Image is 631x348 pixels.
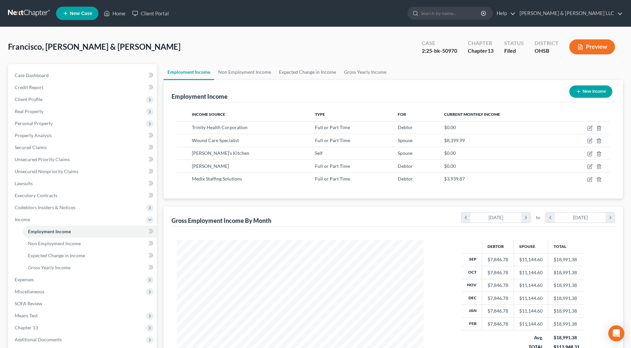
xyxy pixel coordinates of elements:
[15,84,43,90] span: Credit Report
[444,112,500,117] span: Current Monthly Income
[462,279,482,292] th: Nov
[28,253,85,258] span: Expected Change in Income
[548,305,585,317] td: $18,991.38
[398,150,412,156] span: Spouse
[462,317,482,330] th: Feb
[15,96,42,102] span: Client Profile
[9,165,157,178] a: Unsecured Nonpriority Claims
[9,178,157,190] a: Lawsuits
[548,279,585,292] td: $18,991.38
[468,39,494,47] div: Chapter
[519,308,543,314] div: $11,144.60
[15,132,52,138] span: Property Analysis
[28,265,70,270] span: Gross Yearly Income
[514,240,548,253] th: Spouse
[608,325,624,341] div: Open Intercom Messenger
[548,292,585,305] td: $18,991.38
[504,39,524,47] div: Status
[15,313,38,318] span: Means Test
[340,64,390,80] a: Gross Yearly Income
[315,163,350,169] span: Full or Part Time
[519,269,543,276] div: $11,144.60
[23,238,157,250] a: Non Employment Income
[315,112,325,117] span: Type
[519,282,543,289] div: $11,144.60
[192,124,248,130] span: Trinity Health Corporation
[9,129,157,141] a: Property Analysis
[521,213,530,223] i: chevron_right
[15,289,44,294] span: Miscellaneous
[519,334,543,341] div: Avg.
[315,137,350,143] span: Full or Part Time
[398,176,413,182] span: Debtor
[488,282,508,289] div: $7,846.78
[422,47,457,55] div: 2:25-bk-50970
[444,163,456,169] span: $0.00
[569,39,615,54] button: Preview
[548,253,585,266] td: $18,991.38
[192,112,225,117] span: Income Source
[70,11,92,16] span: New Case
[398,163,413,169] span: Debtor
[15,301,42,306] span: SOFA Review
[504,47,524,55] div: Filed
[398,112,406,117] span: For
[15,325,38,330] span: Chapter 13
[192,163,229,169] span: [PERSON_NAME]
[548,240,585,253] th: Total
[9,141,157,153] a: Secured Claims
[488,321,508,327] div: $7,846.78
[15,337,62,342] span: Additional Documents
[9,81,157,93] a: Credit Report
[9,69,157,81] a: Case Dashboard
[9,153,157,165] a: Unsecured Priority Claims
[421,7,482,19] input: Search by name...
[15,277,34,282] span: Expenses
[192,176,242,182] span: Medix Staffing Solutions
[482,240,514,253] th: Debtor
[28,241,81,246] span: Non Employment Income
[519,295,543,302] div: $11,144.60
[444,137,465,143] span: $8,399.99
[462,292,482,305] th: Dec
[444,150,456,156] span: $0.00
[488,47,494,54] span: 13
[555,213,606,223] div: [DATE]
[493,7,516,19] a: Help
[548,317,585,330] td: $18,991.38
[535,47,559,55] div: OHSB
[548,266,585,279] td: $18,991.38
[129,7,172,19] a: Client Portal
[15,108,43,114] span: Real Property
[488,308,508,314] div: $7,846.78
[315,176,350,182] span: Full or Part Time
[398,137,412,143] span: Spouse
[15,144,47,150] span: Secured Claims
[444,124,456,130] span: $0.00
[15,156,70,162] span: Unsecured Priority Claims
[519,321,543,327] div: $11,144.60
[9,298,157,310] a: SOFA Review
[172,217,271,225] div: Gross Employment Income By Month
[15,72,49,78] span: Case Dashboard
[516,7,623,19] a: [PERSON_NAME] & [PERSON_NAME] LLC
[462,305,482,317] th: Jan
[519,256,543,263] div: $11,144.60
[488,256,508,263] div: $7,846.78
[275,64,340,80] a: Expected Change in Income
[462,253,482,266] th: Sep
[15,181,33,186] span: Lawsuits
[422,39,457,47] div: Case
[9,190,157,202] a: Executory Contracts
[461,213,470,223] i: chevron_left
[468,47,494,55] div: Chapter
[536,214,540,221] span: to
[23,262,157,274] a: Gross Yearly Income
[164,64,214,80] a: Employment Income
[398,124,413,130] span: Debtor
[488,269,508,276] div: $7,846.78
[488,295,508,302] div: $7,846.78
[554,334,580,341] div: $18,991.38
[192,137,239,143] span: Wound Care Specialist
[444,176,465,182] span: $3,939.87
